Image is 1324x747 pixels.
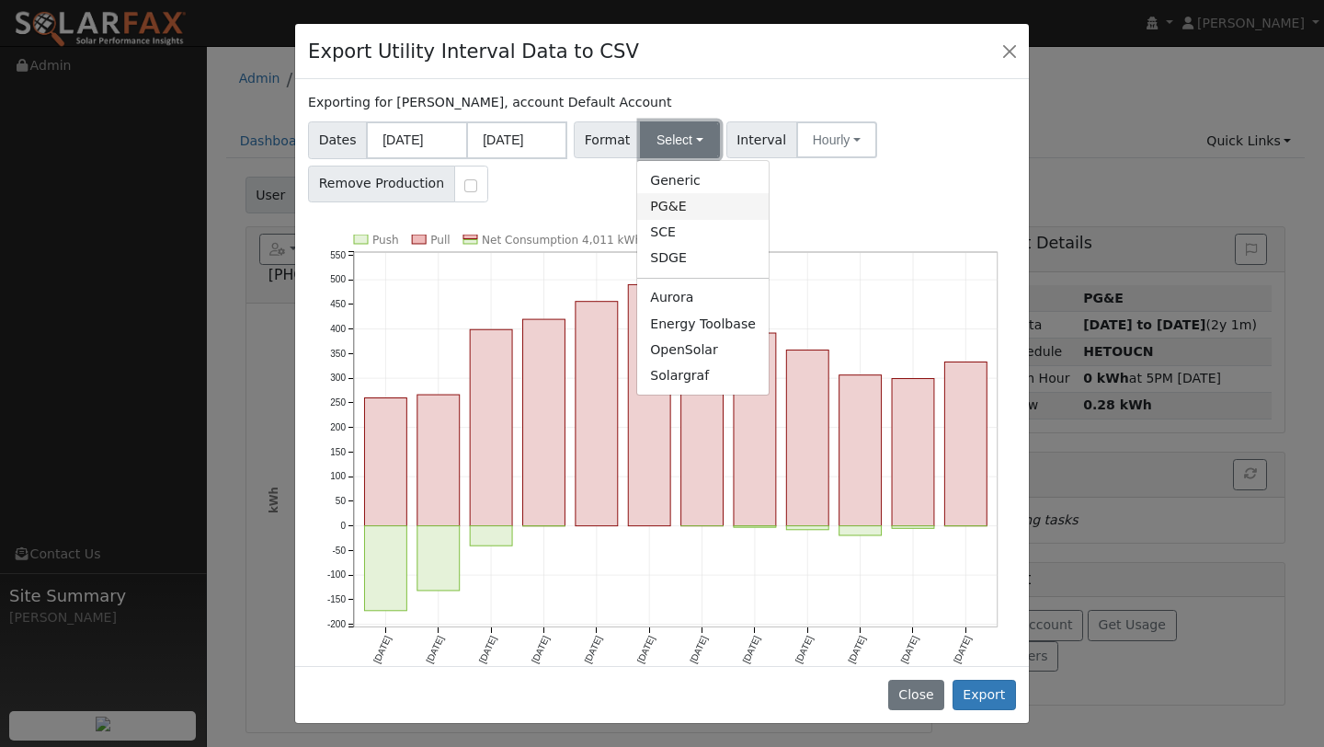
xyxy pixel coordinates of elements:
[839,525,882,534] rect: onclick=""
[637,362,769,388] a: Solargraf
[327,594,346,604] text: -150
[997,38,1022,63] button: Close
[333,545,347,555] text: -50
[330,422,346,432] text: 200
[330,324,346,334] text: 400
[482,234,642,247] text: Net Consumption 4,011 kWh
[952,634,973,664] text: [DATE]
[308,166,455,202] span: Remove Production
[637,167,769,193] a: Generic
[846,634,867,664] text: [DATE]
[330,397,346,408] text: 250
[681,323,724,525] rect: onclick=""
[523,319,565,526] rect: onclick=""
[365,525,407,610] rect: onclick=""
[786,525,828,529] rect: onclick=""
[372,234,399,247] text: Push
[786,350,828,525] rect: onclick=""
[734,525,776,527] rect: onclick=""
[308,121,367,159] span: Dates
[330,348,346,358] text: 350
[371,634,393,664] text: [DATE]
[330,249,346,259] text: 550
[336,496,347,506] text: 50
[793,634,815,664] text: [DATE]
[327,569,346,580] text: -100
[470,525,512,546] rect: onclick=""
[953,680,1016,711] button: Export
[635,634,656,664] text: [DATE]
[637,220,769,246] a: SCE
[734,333,776,526] rect: onclick=""
[574,121,641,158] span: Format
[741,634,762,664] text: [DATE]
[637,246,769,271] a: SDGE
[583,634,604,664] text: [DATE]
[796,121,877,158] button: Hourly
[330,299,346,309] text: 450
[327,619,346,629] text: -200
[892,525,934,528] rect: onclick=""
[330,471,346,481] text: 100
[888,680,944,711] button: Close
[425,634,446,664] text: [DATE]
[330,274,346,284] text: 500
[430,234,450,247] text: Pull
[899,634,920,664] text: [DATE]
[726,121,797,158] span: Interval
[640,121,720,158] button: Select
[839,374,882,525] rect: onclick=""
[477,634,498,664] text: [DATE]
[576,301,618,525] rect: onclick=""
[341,521,347,531] text: 0
[530,634,551,664] text: [DATE]
[688,634,709,664] text: [DATE]
[417,395,460,526] rect: onclick=""
[945,362,987,525] rect: onclick=""
[417,525,460,590] rect: onclick=""
[308,37,639,66] h4: Export Utility Interval Data to CSV
[628,284,670,525] rect: onclick=""
[637,337,769,362] a: OpenSolar
[637,193,769,219] a: PG&E
[308,93,671,112] label: Exporting for [PERSON_NAME], account Default Account
[365,397,407,525] rect: onclick=""
[637,285,769,311] a: Aurora
[330,446,346,456] text: 150
[330,373,346,383] text: 300
[637,311,769,337] a: Energy Toolbase
[892,378,934,525] rect: onclick=""
[470,329,512,525] rect: onclick=""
